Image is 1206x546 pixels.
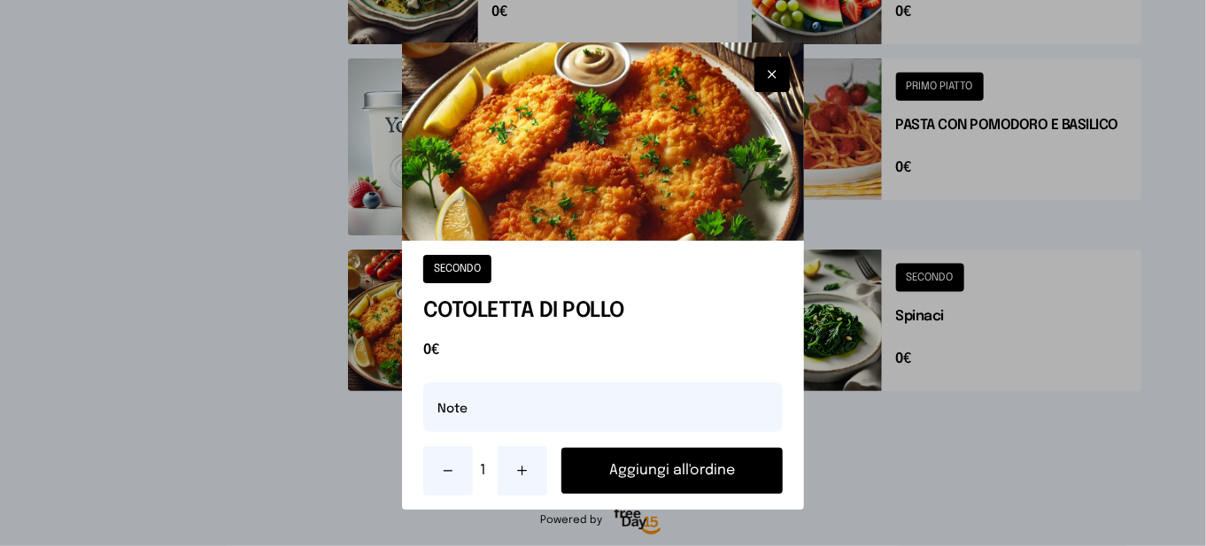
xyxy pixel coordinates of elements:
h1: COTOLETTA DI POLLO [423,297,783,326]
button: Aggiungi all'ordine [561,448,783,494]
span: 1 [480,460,491,481]
img: COTOLETTA DI POLLO [402,42,804,241]
span: 0€ [423,340,783,361]
button: SECONDO [423,255,491,283]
